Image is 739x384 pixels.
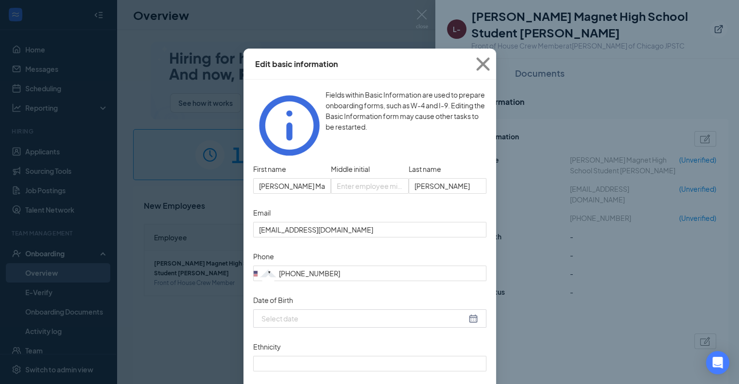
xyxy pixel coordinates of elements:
[409,164,441,174] span: Last name
[253,178,331,194] input: Enter employee first name
[253,222,486,237] input: Email
[253,207,271,218] label: Email
[255,59,338,69] div: Edit basic information
[706,351,729,374] div: Open Intercom Messenger
[253,164,286,174] span: First name
[326,90,485,131] span: Fields within Basic Information are used to prepare onboarding forms, such as W-4 and I-9. Editin...
[253,341,281,352] label: Ethnicity
[254,266,276,281] div: United States: +1
[409,178,486,194] input: Enter employee last name
[253,251,274,262] label: Phone
[253,89,326,162] svg: Info
[253,295,293,305] label: Date of Birth
[470,49,496,80] button: Close
[331,164,370,174] span: Middle initial
[261,313,466,324] input: Date of Birth
[331,178,409,194] input: Enter employee middle initial
[470,51,496,77] svg: Cross
[253,266,486,281] input: (201) 555-0123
